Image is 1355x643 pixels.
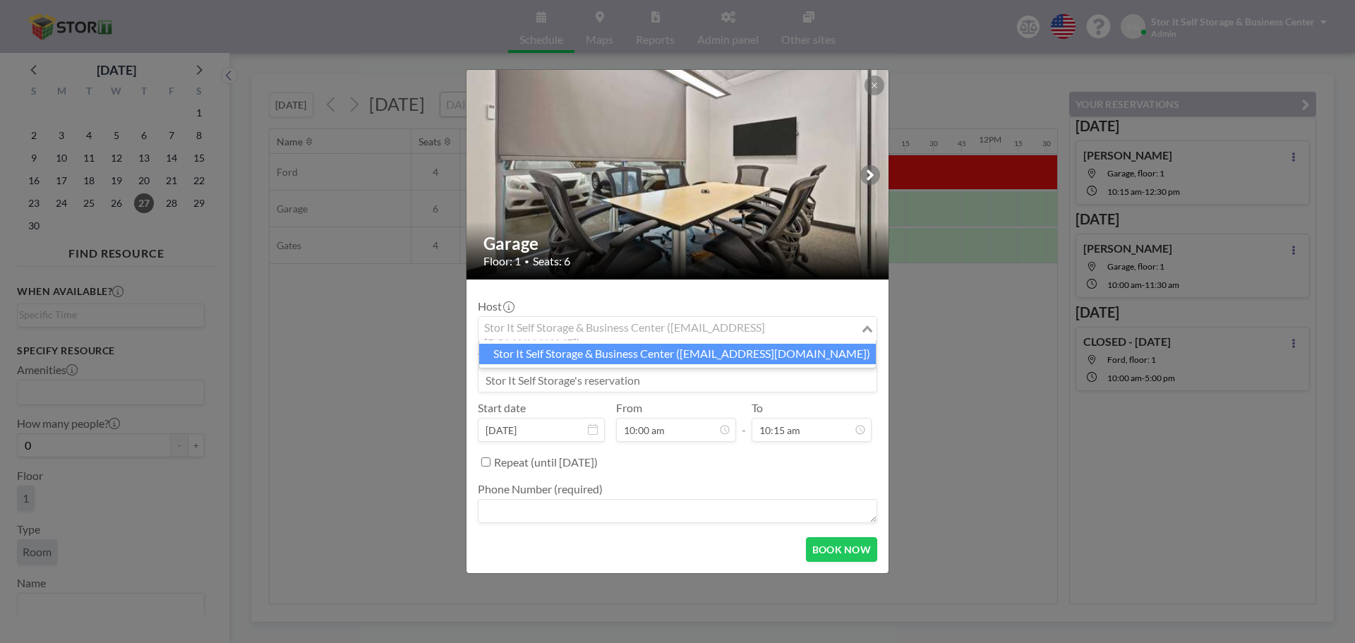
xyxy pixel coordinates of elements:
[616,401,642,415] label: From
[478,317,877,341] div: Search for option
[478,401,526,415] label: Start date
[483,233,873,254] h2: Garage
[478,368,877,392] input: Stor It Self Storage's reservation
[478,482,603,496] label: Phone Number (required)
[483,254,521,268] span: Floor: 1
[478,299,513,313] label: Host
[752,401,763,415] label: To
[479,344,876,364] li: Stor It Self Storage & Business Center ([EMAIL_ADDRESS][DOMAIN_NAME])
[480,320,859,338] input: Search for option
[806,537,877,562] button: BOOK NOW
[533,254,570,268] span: Seats: 6
[524,256,529,267] span: •
[478,350,511,364] label: Title
[494,455,598,469] label: Repeat (until [DATE])
[466,34,890,316] img: 537.jpg
[742,406,746,437] span: -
